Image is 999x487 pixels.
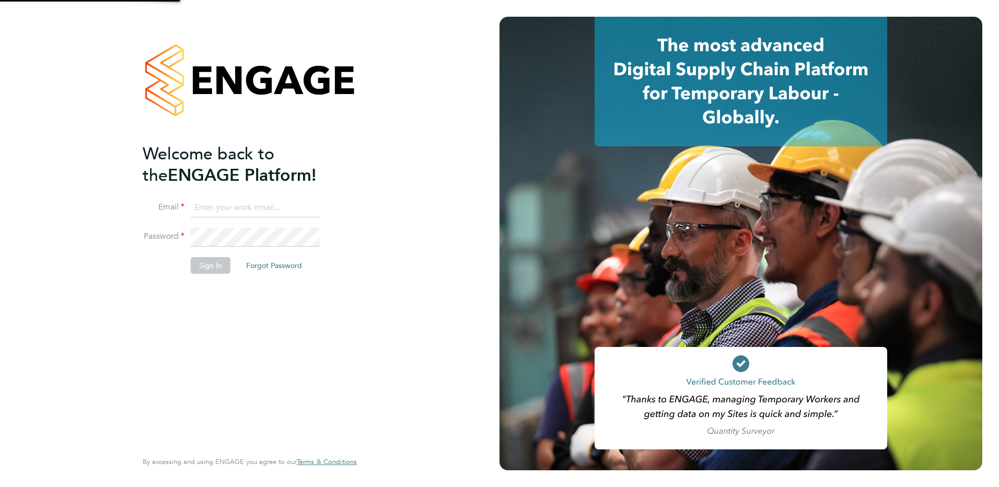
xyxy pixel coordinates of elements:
label: Password [143,231,184,242]
input: Enter your work email... [191,199,320,217]
button: Sign In [191,257,230,274]
span: Welcome back to the [143,144,274,185]
span: Terms & Conditions [297,457,357,466]
button: Forgot Password [238,257,310,274]
h2: ENGAGE Platform! [143,143,346,186]
span: By accessing and using ENGAGE you agree to our [143,457,357,466]
label: Email [143,202,184,213]
a: Terms & Conditions [297,458,357,466]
